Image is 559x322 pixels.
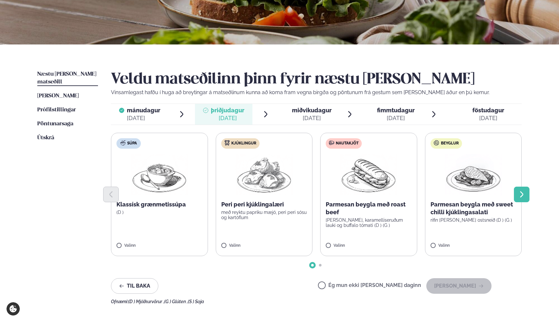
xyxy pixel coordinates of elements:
[434,140,439,145] img: bagle-new-16px.svg
[111,70,522,89] h2: Veldu matseðilinn þinn fyrir næstu [PERSON_NAME]
[116,201,202,208] p: Klassísk grænmetissúpa
[128,299,164,304] span: (D ) Mjólkurvörur ,
[441,141,459,146] span: Beyglur
[336,141,358,146] span: Nautakjöt
[188,299,204,304] span: (S ) Soja
[37,71,96,85] span: Næstu [PERSON_NAME] matseðill
[116,210,202,215] p: (D )
[431,217,516,223] p: rifin [PERSON_NAME] ostsneið (D ) (G )
[329,140,334,145] img: beef.svg
[37,120,73,128] a: Pöntunarsaga
[103,187,119,202] button: Previous slide
[377,114,415,122] div: [DATE]
[431,201,516,216] p: Parmesan beygla með sweet chilli kjúklingasalati
[131,154,188,195] img: Soup.png
[37,93,79,99] span: [PERSON_NAME]
[472,114,504,122] div: [DATE]
[311,264,314,266] span: Go to slide 1
[127,141,137,146] span: Súpa
[37,135,54,141] span: Útskrá
[120,140,126,145] img: soup.svg
[326,201,412,216] p: Parmesan beygla með roast beef
[514,187,529,202] button: Next slide
[221,210,307,220] p: með reyktu papriku mæjó, peri peri sósu og kartöflum
[221,201,307,208] p: Peri peri kjúklingalæri
[236,154,293,195] img: Chicken-thighs.png
[211,114,244,122] div: [DATE]
[292,107,332,114] span: miðvikudagur
[426,278,492,294] button: [PERSON_NAME]
[164,299,188,304] span: (G ) Glúten ,
[37,134,54,142] a: Útskrá
[37,107,76,113] span: Prófílstillingar
[37,92,79,100] a: [PERSON_NAME]
[445,154,502,195] img: Chicken-breast.png
[319,264,322,266] span: Go to slide 2
[231,141,256,146] span: Kjúklingur
[37,70,98,86] a: Næstu [PERSON_NAME] matseðill
[37,121,73,127] span: Pöntunarsaga
[111,299,522,304] div: Ofnæmi:
[292,114,332,122] div: [DATE]
[211,107,244,114] span: þriðjudagur
[326,217,412,228] p: [PERSON_NAME], karamelliseruðum lauki og buffalo tómati (D ) (G )
[111,89,522,96] p: Vinsamlegast hafðu í huga að breytingar á matseðlinum kunna að koma fram vegna birgða og pöntunum...
[225,140,230,145] img: chicken.svg
[472,107,504,114] span: föstudagur
[37,106,76,114] a: Prófílstillingar
[377,107,415,114] span: fimmtudagur
[127,107,160,114] span: mánudagur
[127,114,160,122] div: [DATE]
[6,302,20,316] a: Cookie settings
[111,278,158,294] button: Til baka
[340,154,397,195] img: Panini.png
